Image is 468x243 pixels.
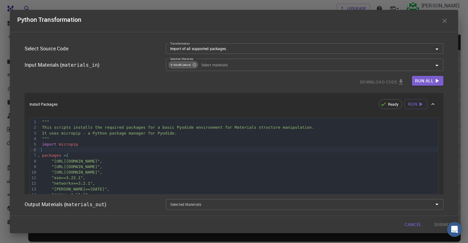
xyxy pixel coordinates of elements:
[30,175,37,181] div: 11
[42,136,49,141] span: """
[170,57,194,61] label: Selected Materials
[168,45,423,52] input: Select transformation
[42,153,61,158] span: packages
[30,164,37,170] div: 9
[355,76,410,88] button: Download Code
[30,181,37,186] div: 12
[30,159,37,164] div: 8
[433,61,441,70] button: Open
[40,153,438,158] div: [
[405,99,427,109] button: Run
[107,187,110,191] span: ,
[100,170,102,174] span: ,
[42,142,56,147] span: import
[433,200,441,209] button: Open
[100,164,102,169] span: ,
[30,119,37,125] div: 1
[52,187,107,191] span: "[PERSON_NAME]==[DATE]"
[52,181,93,186] span: "networkx==3.2.1"
[62,62,98,68] code: materials_in
[415,77,434,85] span: Run All
[37,153,40,158] span: Fold line
[25,44,161,53] h6: Select Source Code
[88,192,90,197] span: ,
[30,192,37,198] div: 14
[52,170,100,174] span: "[URL][DOMAIN_NAME]"
[447,222,462,237] div: Open Intercom Messenger
[168,62,193,68] span: 0: HAu8C (clone)
[168,61,198,69] div: 0: HAu8C (clone)
[42,120,49,124] span: """
[199,61,423,68] input: Select materials
[42,125,314,130] span: This scripts installs the required packages for a basic Pyodide environment for Materials structu...
[30,142,37,147] div: 5
[30,101,361,107] p: Install Packages
[42,131,177,135] span: It uses micropip - a Python package manager for Pyodide.
[93,181,95,186] span: ,
[30,153,37,158] div: 7
[83,175,86,180] span: ,
[170,41,190,45] label: Transformation
[66,202,105,207] code: materials_out
[25,93,443,115] div: Install PackagesReadyRun
[385,102,402,107] span: Ready
[59,142,78,147] span: micropip
[30,136,37,142] div: 4
[30,147,37,153] div: 6
[52,164,100,169] span: "[URL][DOMAIN_NAME]"
[30,186,37,192] div: 13
[433,45,441,53] button: Open
[52,175,83,180] span: "ase==3.22.1"
[52,192,88,197] span: "scipy==1.11.1"
[52,159,100,163] span: "[URL][DOMAIN_NAME]"
[412,76,443,86] button: Run All
[400,218,426,231] button: Cancel
[408,100,417,108] span: Run
[30,125,37,130] div: 2
[30,131,37,136] div: 3
[17,15,81,27] h6: Python Transformation
[100,159,102,163] span: ,
[30,170,37,175] div: 10
[25,61,161,69] h6: Input Materials ( )
[25,200,106,209] h6: Output Materials ( )
[168,201,431,208] input: Select materials
[64,153,66,158] span: =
